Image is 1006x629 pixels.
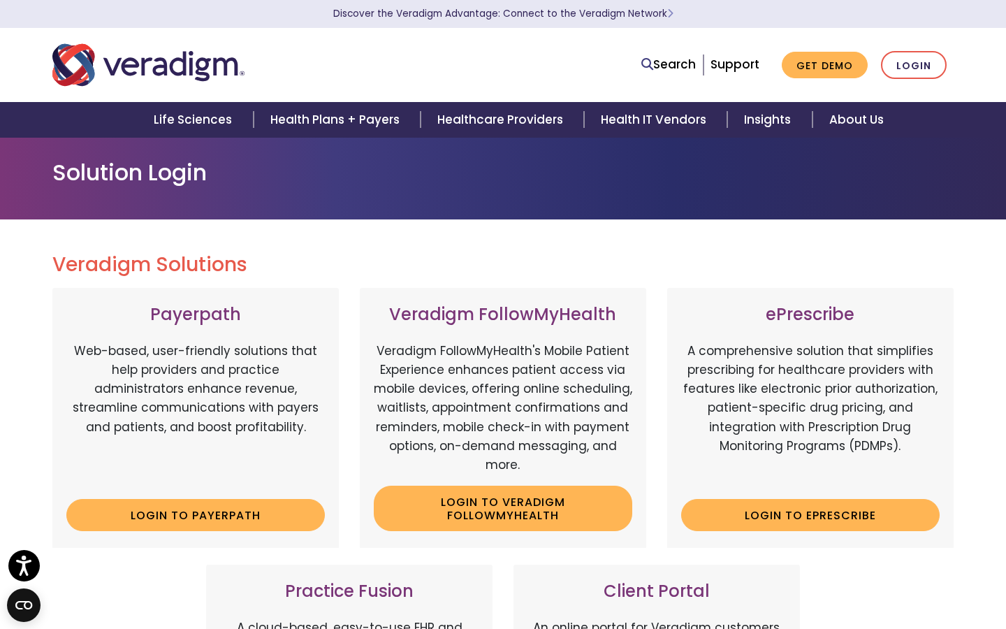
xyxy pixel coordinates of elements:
[254,102,421,138] a: Health Plans + Payers
[220,581,479,602] h3: Practice Fusion
[681,342,940,489] p: A comprehensive solution that simplifies prescribing for healthcare providers with features like ...
[52,159,954,186] h1: Solution Login
[641,55,696,74] a: Search
[710,56,759,73] a: Support
[374,305,632,325] h3: Veradigm FollowMyHealth
[527,581,786,602] h3: Client Portal
[7,588,41,622] button: Open CMP widget
[782,52,868,79] a: Get Demo
[421,102,584,138] a: Healthcare Providers
[333,7,673,20] a: Discover the Veradigm Advantage: Connect to the Veradigm NetworkLearn More
[812,102,901,138] a: About Us
[66,342,325,489] p: Web-based, user-friendly solutions that help providers and practice administrators enhance revenu...
[727,102,812,138] a: Insights
[66,499,325,531] a: Login to Payerpath
[66,305,325,325] h3: Payerpath
[881,51,947,80] a: Login
[681,305,940,325] h3: ePrescribe
[52,42,245,88] img: Veradigm logo
[374,342,632,475] p: Veradigm FollowMyHealth's Mobile Patient Experience enhances patient access via mobile devices, o...
[52,253,954,277] h2: Veradigm Solutions
[667,7,673,20] span: Learn More
[137,102,253,138] a: Life Sciences
[681,499,940,531] a: Login to ePrescribe
[584,102,727,138] a: Health IT Vendors
[374,486,632,531] a: Login to Veradigm FollowMyHealth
